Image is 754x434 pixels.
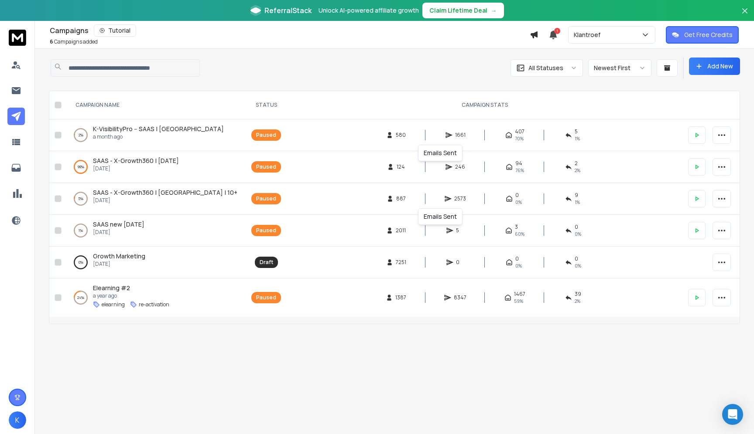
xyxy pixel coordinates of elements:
span: 1 % [575,135,580,142]
span: 8347 [454,294,466,301]
a: Elearning #2 [93,284,130,292]
div: Paused [256,195,276,202]
p: [DATE] [93,229,144,236]
div: Paused [256,294,276,301]
td: 2%K-VisibilityPro -- SAAS | [GEOGRAPHIC_DATA]a month ago [65,119,246,151]
button: Newest First [588,59,651,77]
td: 1%SAAS new [DATE][DATE] [65,215,246,247]
span: 887 [396,195,406,202]
a: SAAS new [DATE] [93,220,144,229]
span: 0 [456,259,465,266]
p: Unlock AI-powered affiliate growth [319,6,419,15]
span: Elearning #2 [93,284,130,292]
p: [DATE] [93,197,237,204]
p: [DATE] [93,261,145,268]
div: Emails Sent [418,145,463,161]
span: 0 [575,255,578,262]
span: 0 % [575,231,581,237]
th: CAMPAIGN STATS [286,91,683,119]
span: 7251 [396,259,406,266]
span: Growth Marketing [93,252,145,260]
span: 1467 [514,291,525,298]
div: Open Intercom Messenger [722,404,743,425]
th: CAMPAIGN NAME [65,91,246,119]
span: 580 [396,132,406,139]
p: a year ago [93,292,169,299]
p: 24 % [77,293,84,302]
span: 3 [515,224,518,231]
span: 2 % [575,167,580,174]
p: 5 % [78,194,83,203]
span: 70 % [515,135,524,142]
span: 5 [456,227,465,234]
span: 94 [515,160,522,167]
p: 99 % [78,163,84,171]
p: Get Free Credits [684,31,733,39]
div: Paused [256,227,276,234]
button: Add New [689,58,740,75]
a: K-VisibilityPro -- SAAS | [GEOGRAPHIC_DATA] [93,125,224,133]
span: 1 [554,28,560,34]
td: 5%SAAS - X-Growth360 | [GEOGRAPHIC_DATA] | 10+[DATE] [65,183,246,215]
span: 39 [575,291,581,298]
span: 0 [515,192,519,199]
span: 2 [575,160,578,167]
div: Draft [260,259,273,266]
a: Growth Marketing [93,252,145,261]
p: 0 % [79,258,83,267]
p: elearning [102,301,125,308]
span: 2011 [396,227,406,234]
button: Close banner [739,5,751,26]
span: 0% [515,199,522,206]
span: 1387 [395,294,406,301]
span: 6 [50,38,53,45]
span: 0 [575,224,578,231]
span: 2573 [454,195,466,202]
span: 2 % [575,298,580,305]
span: 124 [397,163,405,170]
p: [DATE] [93,165,179,172]
span: 59 % [514,298,523,305]
div: Emails Sent [418,208,463,225]
div: Paused [256,163,276,170]
td: 99%SAAS - X-Growth360 | [DATE][DATE] [65,151,246,183]
td: 0%Growth Marketing[DATE] [65,247,246,278]
span: 407 [515,128,524,135]
button: Get Free Credits [666,26,739,44]
a: SAAS - X-Growth360 | [GEOGRAPHIC_DATA] | 10+ [93,188,237,197]
span: 246 [455,163,465,170]
p: 1 % [79,226,83,235]
span: 1661 [455,132,466,139]
button: K [9,411,26,429]
p: re-activation [139,301,169,308]
th: STATUS [246,91,286,119]
button: Claim Lifetime Deal→ [422,3,504,18]
span: 60 % [515,231,524,237]
p: Klantroef [574,31,604,39]
span: 5 [575,128,578,135]
span: 9 [575,192,578,199]
span: ReferralStack [264,5,312,16]
span: 0% [515,262,522,269]
span: 76 % [515,167,524,174]
button: Tutorial [94,24,136,37]
span: 0% [575,262,581,269]
p: a month ago [93,133,224,140]
div: Campaigns [50,24,530,37]
p: All Statuses [528,64,563,72]
span: 0 [515,255,519,262]
span: → [491,6,497,15]
p: 2 % [79,131,83,139]
td: 24%Elearning #2a year agoelearningre-activation [65,278,246,317]
a: SAAS - X-Growth360 | [DATE] [93,156,179,165]
div: Paused [256,132,276,139]
p: Campaigns added [50,38,98,45]
span: 1 % [575,199,580,206]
